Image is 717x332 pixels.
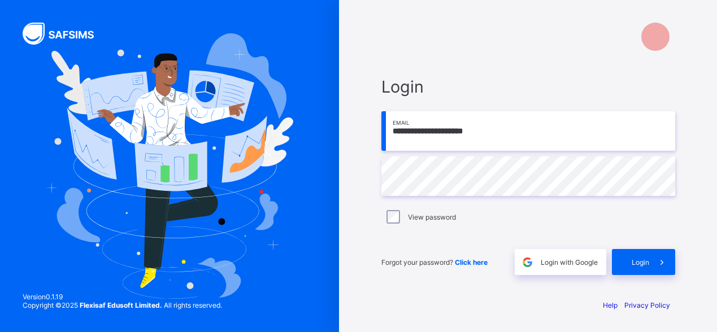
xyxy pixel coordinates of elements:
span: Login [632,258,649,267]
label: View password [408,213,456,221]
img: Hero Image [46,33,293,299]
img: SAFSIMS Logo [23,23,107,45]
img: google.396cfc9801f0270233282035f929180a.svg [521,256,534,269]
a: Help [603,301,618,309]
a: Click here [455,258,488,267]
span: Login with Google [541,258,598,267]
span: Copyright © 2025 All rights reserved. [23,301,222,309]
span: Version 0.1.19 [23,292,222,301]
a: Privacy Policy [624,301,670,309]
span: Login [381,77,675,97]
span: Forgot your password? [381,258,488,267]
strong: Flexisaf Edusoft Limited. [80,301,162,309]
